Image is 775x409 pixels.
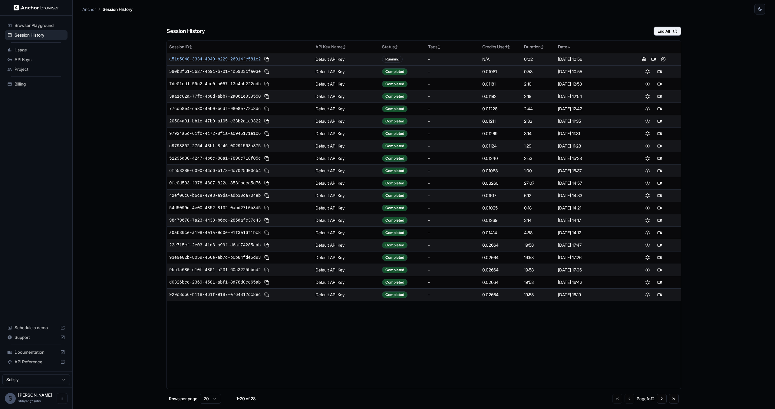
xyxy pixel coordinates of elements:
span: 93e9e02b-8059-466e-ab7d-b0b84fde5d93 [169,255,261,261]
span: Browser Playground [15,22,65,28]
div: 2:10 [524,81,553,87]
div: Duration [524,44,553,50]
td: Default API Key [313,78,380,90]
div: Completed [382,267,407,273]
div: [DATE] 15:37 [558,168,624,174]
p: Session History [103,6,133,12]
div: - [428,279,477,285]
td: Default API Key [313,239,380,251]
div: 0.02664 [482,267,519,273]
span: Project [15,66,65,72]
div: - [428,205,477,211]
span: 97924a5c-61fc-4c72-8f1a-a0945171e106 [169,131,261,137]
span: Session History [15,32,65,38]
div: Completed [382,68,407,75]
td: Default API Key [313,140,380,152]
div: Completed [382,217,407,224]
div: 19:58 [524,279,553,285]
div: - [428,180,477,186]
div: [DATE] 17:06 [558,267,624,273]
div: 0.01414 [482,230,519,236]
span: ↕ [343,45,346,49]
span: Support [15,334,58,340]
span: Documentation [15,349,58,355]
div: 0.01124 [482,143,519,149]
span: ↓ [567,45,570,49]
td: Default API Key [313,65,380,78]
span: 42ef06c6-b6c8-47e8-a9da-adb30ca704eb [169,193,261,199]
td: Default API Key [313,251,380,264]
td: Default API Key [313,53,380,65]
div: 0:18 [524,205,553,211]
div: 0.01192 [482,93,519,99]
div: 0.01240 [482,155,519,161]
div: N/A [482,56,519,62]
span: Usage [15,47,65,53]
td: Default API Key [313,115,380,127]
td: Default API Key [313,152,380,164]
div: 1-20 of 28 [231,396,261,402]
div: [DATE] 12:58 [558,81,624,87]
button: Open menu [57,393,68,404]
span: 54d5099d-4e00-4852-8132-0abd27f0b8d5 [169,205,261,211]
span: 0fe0d503-f378-4807-822c-853fbeca5d76 [169,180,261,186]
div: 1:29 [524,143,553,149]
div: 2:18 [524,93,553,99]
td: Default API Key [313,202,380,214]
div: Completed [382,167,407,174]
span: API Keys [15,57,65,63]
div: - [428,143,477,149]
div: [DATE] 15:38 [558,155,624,161]
div: Session ID [169,44,311,50]
div: Status [382,44,423,50]
div: 0.01025 [482,205,519,211]
div: 0.01081 [482,69,519,75]
span: Billing [15,81,65,87]
div: 0.01211 [482,118,519,124]
div: [DATE] 14:33 [558,193,624,199]
div: 19:58 [524,267,553,273]
div: [DATE] 10:55 [558,69,624,75]
div: 0.01269 [482,131,519,137]
div: - [428,81,477,87]
div: 0:58 [524,69,553,75]
span: 7de01cd1-59c2-4ce0-a057-f3c4bb222cdb [169,81,261,87]
div: 19:58 [524,255,553,261]
div: - [428,93,477,99]
div: 0.01228 [482,106,519,112]
div: 19:58 [524,242,553,248]
div: Date [558,44,624,50]
div: Credits Used [482,44,519,50]
div: 1:00 [524,168,553,174]
span: 6fb53280-6090-44c6-b173-dc7025d00c54 [169,168,261,174]
div: Completed [382,93,407,100]
span: 9bb1a680-e10f-4801-a231-60a3225bbcd2 [169,267,261,273]
td: Default API Key [313,127,380,140]
span: 22e715cf-2e03-41d3-a99f-d6af74285aab [169,242,261,248]
div: - [428,118,477,124]
div: [DATE] 11:35 [558,118,624,124]
div: - [428,292,477,298]
div: API Key Name [315,44,378,50]
div: Completed [382,143,407,149]
div: Browser Playground [5,21,68,30]
span: 51295d00-4247-4b6c-88a1-7890c718f05c [169,155,261,161]
div: 0.02664 [482,242,519,248]
div: [DATE] 14:12 [558,230,624,236]
div: 0.01181 [482,81,519,87]
span: ↕ [507,45,510,49]
button: End All [654,27,681,36]
div: - [428,230,477,236]
span: API Reference [15,359,58,365]
div: - [428,217,477,223]
div: 0:02 [524,56,553,62]
p: Anchor [82,6,96,12]
div: [DATE] 12:54 [558,93,624,99]
div: Page 1 of 2 [637,396,655,402]
span: Stiliyan Markov [18,392,52,398]
div: S [5,393,16,404]
div: [DATE] 17:26 [558,255,624,261]
div: 27:07 [524,180,553,186]
div: - [428,168,477,174]
div: - [428,131,477,137]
